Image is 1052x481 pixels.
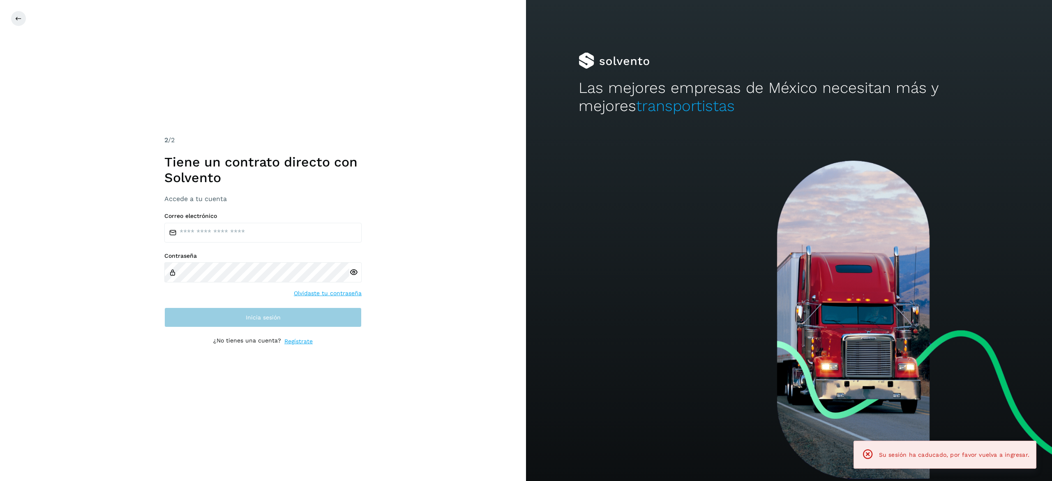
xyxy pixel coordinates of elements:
[164,252,362,259] label: Contraseña
[294,289,362,298] a: Olvidaste tu contraseña
[164,308,362,327] button: Inicia sesión
[213,337,281,346] p: ¿No tienes una cuenta?
[636,97,735,115] span: transportistas
[246,314,281,320] span: Inicia sesión
[164,136,168,144] span: 2
[164,135,362,145] div: /2
[879,451,1029,458] span: Su sesión ha caducado, por favor vuelva a ingresar.
[164,195,362,203] h3: Accede a tu cuenta
[164,154,362,186] h1: Tiene un contrato directo con Solvento
[164,213,362,220] label: Correo electrónico
[284,337,313,346] a: Regístrate
[579,79,999,116] h2: Las mejores empresas de México necesitan más y mejores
